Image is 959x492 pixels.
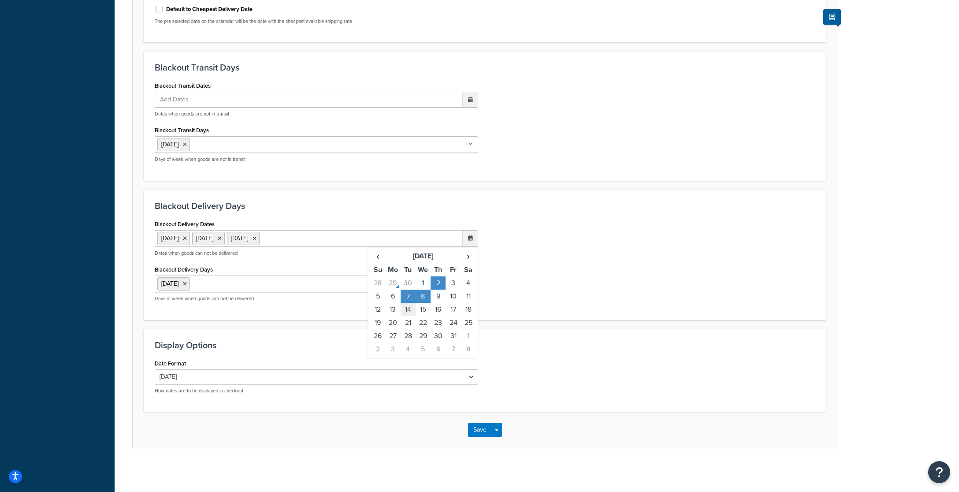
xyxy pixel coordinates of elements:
[416,329,431,343] td: 29
[401,303,416,316] td: 14
[401,329,416,343] td: 28
[446,329,461,343] td: 31
[431,263,446,276] th: Th
[416,290,431,303] td: 8
[385,290,400,303] td: 6
[385,263,400,276] th: Mo
[431,303,446,316] td: 16
[401,316,416,329] td: 21
[446,276,461,290] td: 3
[431,329,446,343] td: 30
[401,263,416,276] th: Tu
[385,303,400,316] td: 13
[928,461,950,483] button: Open Resource Center
[370,316,385,329] td: 19
[401,276,416,290] td: 30
[155,111,478,117] p: Dates when goods are not in transit
[446,316,461,329] td: 24
[155,63,815,72] h3: Blackout Transit Days
[161,140,178,149] span: [DATE]
[416,263,431,276] th: We
[446,290,461,303] td: 10
[227,232,260,245] li: [DATE]
[370,276,385,290] td: 28
[461,316,476,329] td: 25
[461,329,476,343] td: 1
[155,156,478,163] p: Days of week when goods are not in transit
[155,82,211,89] label: Blackout Transit Dates
[446,263,461,276] th: Fr
[468,423,492,437] button: Save
[155,250,478,257] p: Dates when goods can not be delivered
[155,388,478,394] p: How dates are to be displayed in checkout
[385,316,400,329] td: 20
[155,221,215,227] label: Blackout Delivery Dates
[401,343,416,356] td: 4
[385,276,400,290] td: 29
[385,343,400,356] td: 3
[370,343,385,356] td: 2
[155,266,213,273] label: Blackout Delivery Days
[431,290,446,303] td: 9
[446,343,461,356] td: 7
[431,316,446,329] td: 23
[431,343,446,356] td: 6
[385,250,461,263] th: [DATE]
[461,343,476,356] td: 8
[823,9,841,25] button: Show Help Docs
[155,295,478,302] p: Days of week when goods can not be delivered
[431,276,446,290] td: 2
[461,263,476,276] th: Sa
[155,201,815,211] h3: Blackout Delivery Days
[155,360,186,367] label: Date Format
[157,92,200,107] span: Add Dates
[155,18,478,25] p: The pre-selected date on the calendar will be the date with the cheapest available shipping rate
[155,340,815,350] h3: Display Options
[416,303,431,316] td: 15
[416,276,431,290] td: 1
[416,316,431,329] td: 22
[461,250,476,262] span: ›
[461,303,476,316] td: 18
[385,329,400,343] td: 27
[416,343,431,356] td: 5
[370,263,385,276] th: Su
[461,276,476,290] td: 4
[401,290,416,303] td: 7
[370,290,385,303] td: 5
[161,279,178,288] span: [DATE]
[155,127,209,134] label: Blackout Transit Days
[371,250,385,262] span: ‹
[192,232,225,245] li: [DATE]
[446,303,461,316] td: 17
[461,290,476,303] td: 11
[166,5,253,13] label: Default to Cheapest Delivery Date
[370,329,385,343] td: 26
[157,232,190,245] li: [DATE]
[370,303,385,316] td: 12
